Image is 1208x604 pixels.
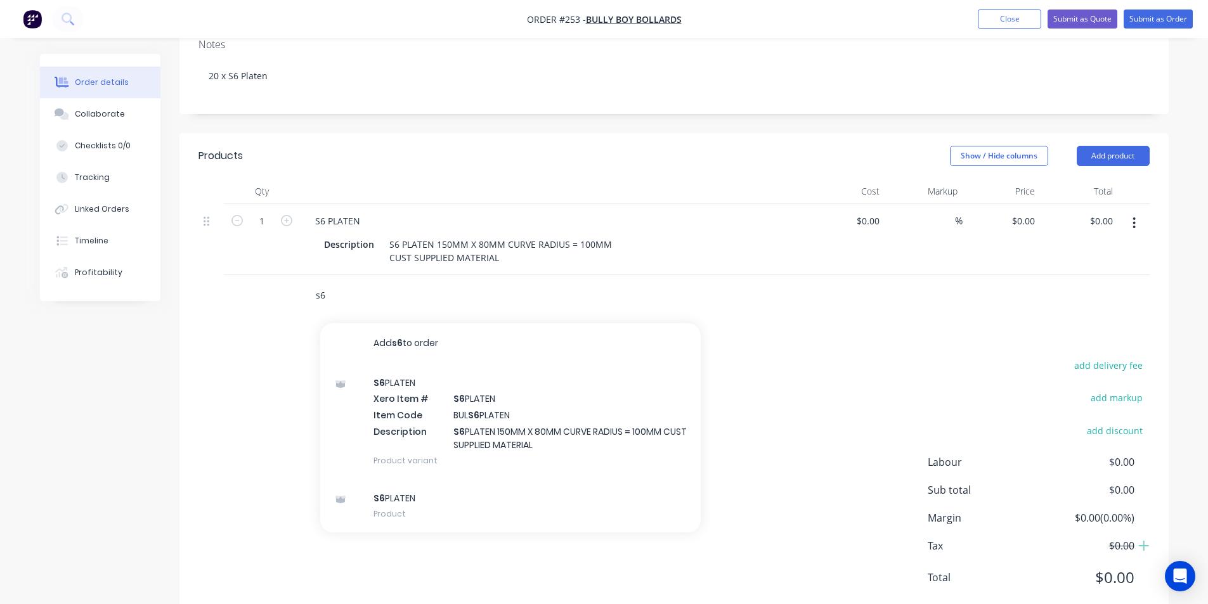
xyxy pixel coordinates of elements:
[928,538,1041,553] span: Tax
[40,225,160,257] button: Timeline
[586,13,682,25] a: Bully Boy Bollards
[40,162,160,193] button: Tracking
[1048,10,1117,29] button: Submit as Quote
[978,10,1041,29] button: Close
[75,267,122,278] div: Profitability
[40,98,160,130] button: Collaborate
[23,10,42,29] img: Factory
[950,146,1048,166] button: Show / Hide columns
[319,235,379,254] div: Description
[1040,510,1134,525] span: $0.00 ( 0.00 %)
[1084,389,1150,406] button: add markup
[384,235,617,267] div: S6 PLATEN 150MM X 80MM CURVE RADIUS = 100MM CUST SUPPLIED MATERIAL
[198,39,1150,51] div: Notes
[75,140,131,151] div: Checklists 0/0
[1081,421,1150,439] button: add discount
[75,203,129,215] div: Linked Orders
[40,257,160,288] button: Profitability
[1165,561,1195,591] div: Open Intercom Messenger
[807,179,885,204] div: Cost
[40,67,160,98] button: Order details
[198,56,1150,95] div: 20 x S6 Platen
[305,212,370,230] div: S6 PLATEN
[75,108,125,120] div: Collaborate
[963,179,1041,204] div: Price
[1040,179,1118,204] div: Total
[75,77,129,88] div: Order details
[224,179,300,204] div: Qty
[40,130,160,162] button: Checklists 0/0
[928,454,1041,470] span: Labour
[75,172,110,183] div: Tracking
[928,570,1041,585] span: Total
[955,214,963,228] span: %
[1040,482,1134,498] span: $0.00
[1040,538,1134,553] span: $0.00
[1124,10,1193,29] button: Submit as Order
[928,482,1041,498] span: Sub total
[928,510,1041,525] span: Margin
[40,193,160,225] button: Linked Orders
[1077,146,1150,166] button: Add product
[1040,454,1134,470] span: $0.00
[320,323,701,364] button: Adds6to order
[198,148,243,164] div: Products
[1040,566,1134,589] span: $0.00
[527,13,586,25] span: Order #253 -
[315,283,569,308] input: Start typing to add a product...
[885,179,963,204] div: Markup
[1068,357,1150,374] button: add delivery fee
[75,235,108,247] div: Timeline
